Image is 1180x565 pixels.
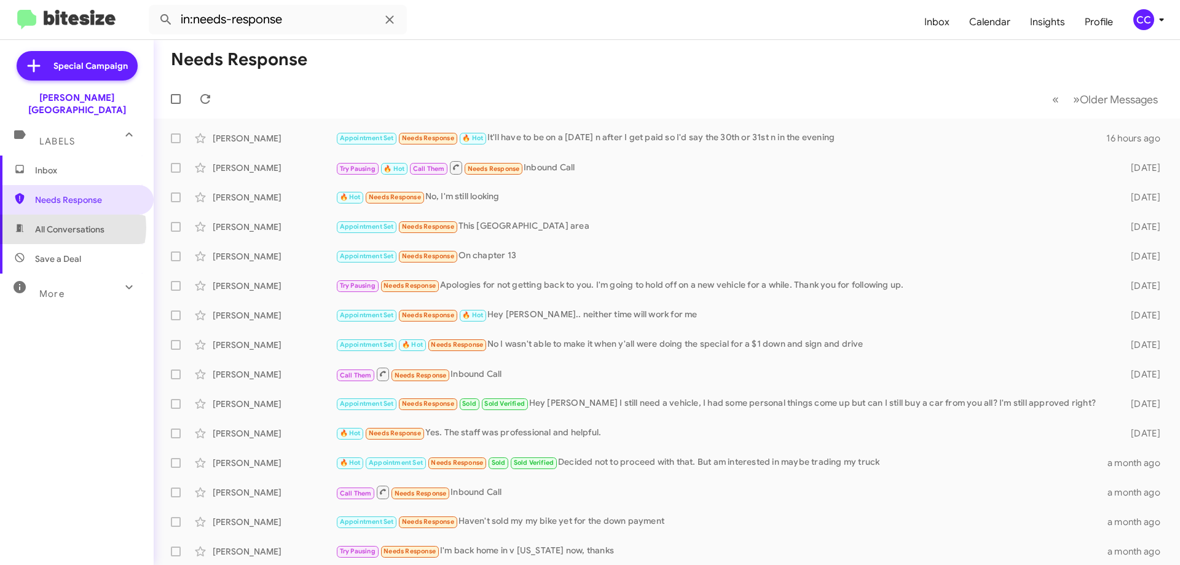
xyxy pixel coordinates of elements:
div: a month ago [1107,516,1170,528]
span: Needs Response [431,341,483,349]
div: [PERSON_NAME] [213,221,336,233]
span: Needs Response [383,282,436,290]
div: [DATE] [1111,339,1170,351]
div: a month ago [1107,457,1170,469]
div: [PERSON_NAME] [213,132,336,144]
div: [PERSON_NAME] [213,191,336,203]
span: Needs Response [402,252,454,260]
div: Haven't sold my my bike yet for the down payment [336,515,1107,529]
span: Needs Response [395,371,447,379]
a: Special Campaign [17,51,138,81]
span: Needs Response [402,134,454,142]
span: Appointment Set [340,518,394,526]
div: On chapter 13 [336,249,1111,263]
a: Inbox [914,4,959,40]
input: Search [149,5,407,34]
span: « [1052,92,1059,107]
div: [PERSON_NAME] [213,162,336,174]
span: Appointment Set [369,459,423,467]
div: a month ago [1107,486,1170,499]
span: Appointment Set [340,252,394,260]
span: Call Them [413,165,445,173]
span: Appointment Set [340,311,394,319]
span: 🔥 Hot [340,429,361,437]
span: Try Pausing [340,547,376,555]
span: 🔥 Hot [340,459,361,467]
span: All Conversations [35,223,104,235]
div: [PERSON_NAME] [213,516,336,528]
span: Labels [39,136,75,147]
div: [PERSON_NAME] [213,309,336,322]
div: [PERSON_NAME] [213,427,336,440]
button: CC [1123,9,1166,30]
h1: Needs Response [171,50,307,69]
span: Needs Response [383,547,436,555]
span: Appointment Set [340,134,394,142]
span: Special Campaign [53,60,128,72]
span: 🔥 Hot [340,193,361,201]
a: Calendar [959,4,1020,40]
div: [DATE] [1111,191,1170,203]
span: » [1073,92,1080,107]
span: Try Pausing [340,165,376,173]
div: Hey [PERSON_NAME].. neither time will work for me [336,308,1111,322]
div: Yes. The staff was professional and helpful. [336,426,1111,440]
span: Needs Response [369,429,421,437]
div: [DATE] [1111,309,1170,322]
div: Apologies for not getting back to you. I'm going to hold off on a new vehicle for a while. Thank ... [336,279,1111,293]
span: Sold Verified [484,400,525,408]
div: Inbound Call [336,366,1111,382]
div: [DATE] [1111,398,1170,410]
div: No I wasn't able to make it when y'all were doing the special for a $1 down and sign and drive [336,338,1111,352]
div: [PERSON_NAME] [213,250,336,263]
div: [PERSON_NAME] [213,339,336,351]
div: [DATE] [1111,368,1170,381]
span: Needs Response [402,223,454,231]
div: Inbound Call [336,160,1111,175]
span: Inbox [35,164,140,176]
span: Sold [462,400,476,408]
a: Insights [1020,4,1075,40]
a: Profile [1075,4,1123,40]
span: More [39,288,65,299]
span: Sold [492,459,506,467]
span: Appointment Set [340,341,394,349]
div: [PERSON_NAME] [213,545,336,558]
nav: Page navigation example [1045,87,1165,112]
div: [DATE] [1111,280,1170,292]
div: 16 hours ago [1106,132,1170,144]
div: [PERSON_NAME] [213,457,336,469]
span: 🔥 Hot [462,134,483,142]
span: Call Them [340,371,372,379]
div: It'll have to be on a [DATE] n after I get paid so I'd say the 30th or 31st n in the evening [336,131,1106,145]
div: No, I'm still looking [336,190,1111,204]
div: [DATE] [1111,250,1170,263]
span: Needs Response [395,489,447,497]
span: Sold Verified [514,459,554,467]
span: Needs Response [369,193,421,201]
div: a month ago [1107,545,1170,558]
div: Decided not to proceed with that. But am interested in maybe trading my truck [336,456,1107,470]
span: Needs Response [468,165,520,173]
span: 🔥 Hot [402,341,423,349]
div: Hey [PERSON_NAME] I still need a vehicle, I had some personal things come up but can I still buy ... [336,397,1111,411]
button: Previous [1045,87,1066,112]
span: 🔥 Hot [462,311,483,319]
div: CC [1133,9,1154,30]
span: Call Them [340,489,372,497]
span: Appointment Set [340,400,394,408]
span: Needs Response [35,194,140,206]
span: Save a Deal [35,253,81,265]
span: Appointment Set [340,223,394,231]
div: [DATE] [1111,221,1170,233]
span: Needs Response [402,311,454,319]
button: Next [1066,87,1165,112]
span: 🔥 Hot [383,165,404,173]
div: This [GEOGRAPHIC_DATA] area [336,219,1111,234]
span: Try Pausing [340,282,376,290]
span: Needs Response [431,459,483,467]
